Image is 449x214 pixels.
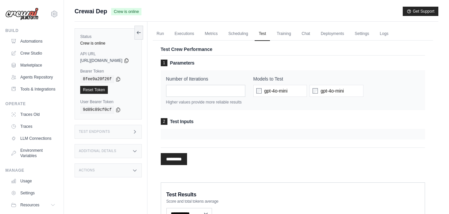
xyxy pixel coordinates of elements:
a: Automations [8,36,58,47]
span: gpt-4o-mini [321,88,344,94]
label: Bearer Token [80,69,136,74]
h3: Test Endpoints [79,130,110,134]
div: Build [5,28,58,33]
p: Higher values provide more reliable results [166,100,245,105]
div: Operate [5,101,58,107]
a: Chat [298,27,314,41]
label: Number of Iterations [166,76,245,82]
a: Training [273,27,295,41]
a: Settings [8,188,58,198]
a: Metrics [201,27,222,41]
a: Reset Token [80,86,108,94]
a: LLM Connections [8,133,58,144]
img: Logo [5,8,39,21]
a: Scheduling [224,27,252,41]
h3: Actions [79,168,95,172]
a: Usage [8,176,58,186]
span: [URL][DOMAIN_NAME] [80,58,122,63]
a: Settings [351,27,373,41]
button: Get Support [403,7,438,16]
span: Test Results [166,191,196,199]
h3: Test Inputs [161,118,425,125]
a: Agents Repository [8,72,58,83]
label: API URL [80,51,136,57]
a: Marketplace [8,60,58,71]
a: Environment Variables [8,145,58,161]
a: Traces Old [8,109,58,120]
a: Test [255,27,270,41]
span: 1 [161,60,167,66]
a: Tools & Integrations [8,84,58,95]
a: Deployments [317,27,348,41]
label: Status [80,34,136,39]
input: gpt-4o-mini [313,88,318,94]
span: 2 [161,118,167,125]
a: Executions [171,27,198,41]
span: Score and total tokens average [166,199,219,204]
h3: Parameters [161,60,425,66]
button: Resources [8,200,58,210]
a: Logs [376,27,392,41]
span: Crew is online [111,8,141,15]
code: 8fee9a20f26f [80,75,114,83]
div: Crew is online [80,41,136,46]
p: Test Crew Performance [161,46,425,53]
span: gpt-4o-mini [264,88,288,94]
label: Models to Test [253,76,420,82]
input: gpt-4o-mini [256,88,262,94]
a: Crew Studio [8,48,58,59]
label: User Bearer Token [80,99,136,105]
a: Run [153,27,168,41]
h3: Additional Details [79,149,116,153]
span: Resources [20,202,39,208]
span: Crewai Dep [75,7,107,16]
code: 9d89c89cf0cf [80,106,114,114]
div: Manage [5,168,58,173]
a: Traces [8,121,58,132]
